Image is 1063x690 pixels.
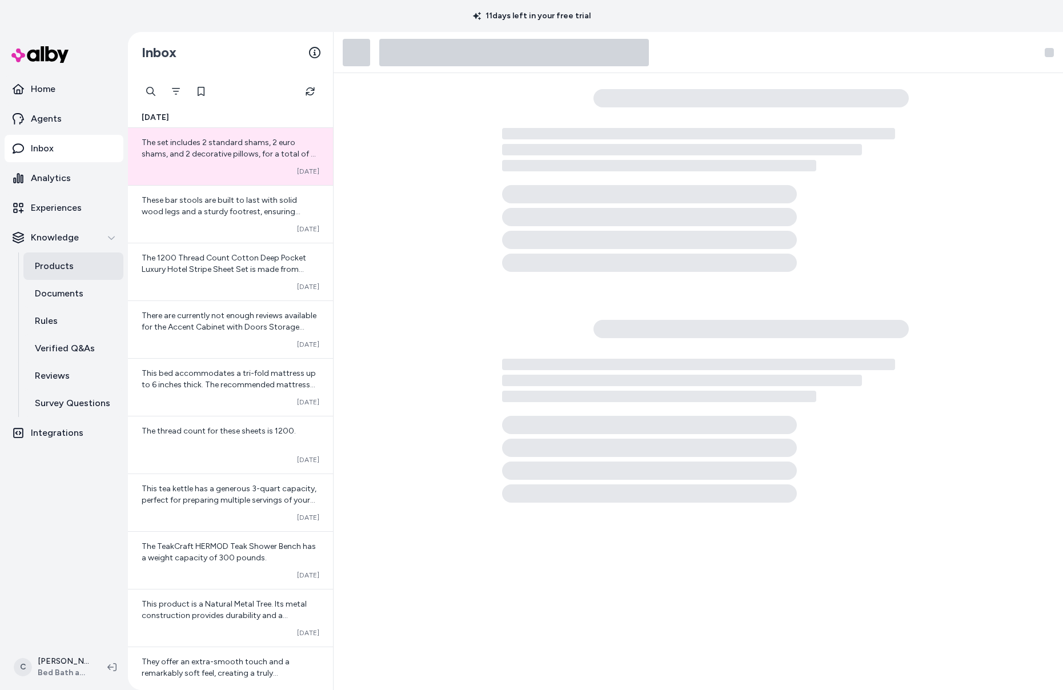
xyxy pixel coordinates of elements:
[299,80,322,103] button: Refresh
[5,105,123,133] a: Agents
[35,369,70,383] p: Reviews
[142,44,177,61] h2: Inbox
[297,224,319,234] span: [DATE]
[5,194,123,222] a: Experiences
[14,658,32,676] span: C
[5,135,123,162] a: Inbox
[142,599,310,632] span: This product is a Natural Metal Tree. Its metal construction provides durability and a distinctiv...
[35,314,58,328] p: Rules
[142,368,316,401] span: This bed accommodates a tri-fold mattress up to 6 inches thick. The recommended mattress thicknes...
[31,82,55,96] p: Home
[5,75,123,103] a: Home
[31,426,83,440] p: Integrations
[128,416,333,474] a: The thread count for these sheets is 1200.[DATE]
[466,10,597,22] p: 11 days left in your free trial
[142,112,169,123] span: [DATE]
[11,46,69,63] img: alby Logo
[128,531,333,589] a: The TeakCraft HERMOD Teak Shower Bench has a weight capacity of 300 pounds.[DATE]
[23,362,123,390] a: Reviews
[297,628,319,637] span: [DATE]
[142,138,316,170] span: The set includes 2 standard shams, 2 euro shams, and 2 decorative pillows, for a total of 6 pillows.
[7,649,98,685] button: C[PERSON_NAME]Bed Bath and Beyond
[128,243,333,300] a: The 1200 Thread Count Cotton Deep Pocket Luxury Hotel Stripe Sheet Set is made from 100% cotton, ...
[31,142,54,155] p: Inbox
[142,541,316,563] span: The TeakCraft HERMOD Teak Shower Bench has a weight capacity of 300 pounds.
[297,282,319,291] span: [DATE]
[297,571,319,580] span: [DATE]
[31,112,62,126] p: Agents
[5,419,123,447] a: Integrations
[31,171,71,185] p: Analytics
[142,484,316,516] span: This tea kettle has a generous 3-quart capacity, perfect for preparing multiple servings of your ...
[142,426,296,436] span: The thread count for these sheets is 1200.
[31,201,82,215] p: Experiences
[297,167,319,176] span: [DATE]
[128,358,333,416] a: This bed accommodates a tri-fold mattress up to 6 inches thick. The recommended mattress thicknes...
[23,335,123,362] a: Verified Q&As
[35,396,110,410] p: Survey Questions
[35,342,95,355] p: Verified Q&As
[5,224,123,251] button: Knowledge
[165,80,187,103] button: Filter
[128,300,333,358] a: There are currently not enough reviews available for the Accent Cabinet with Doors Storage Cabine...
[128,474,333,531] a: This tea kettle has a generous 3-quart capacity, perfect for preparing multiple servings of your ...
[142,253,319,400] span: The 1200 Thread Count Cotton Deep Pocket Luxury Hotel Stripe Sheet Set is made from 100% cotton, ...
[128,128,333,185] a: The set includes 2 standard shams, 2 euro shams, and 2 decorative pillows, for a total of 6 pillo...
[38,667,89,679] span: Bed Bath and Beyond
[128,589,333,647] a: This product is a Natural Metal Tree. Its metal construction provides durability and a distinctiv...
[35,287,83,300] p: Documents
[23,390,123,417] a: Survey Questions
[23,280,123,307] a: Documents
[5,165,123,192] a: Analytics
[297,398,319,407] span: [DATE]
[297,513,319,522] span: [DATE]
[23,252,123,280] a: Products
[23,307,123,335] a: Rules
[128,185,333,243] a: These bar stools are built to last with solid wood legs and a sturdy footrest, ensuring durabilit...
[297,340,319,349] span: [DATE]
[297,455,319,464] span: [DATE]
[38,656,89,667] p: [PERSON_NAME]
[142,657,290,689] span: They offer an extra-smooth touch and a remarkably soft feel, creating a truly comfortable and inv...
[142,195,300,228] span: These bar stools are built to last with solid wood legs and a sturdy footrest, ensuring durabilit...
[31,231,79,244] p: Knowledge
[35,259,74,273] p: Products
[142,311,316,366] span: There are currently not enough reviews available for the Accent Cabinet with Doors Storage Cabine...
